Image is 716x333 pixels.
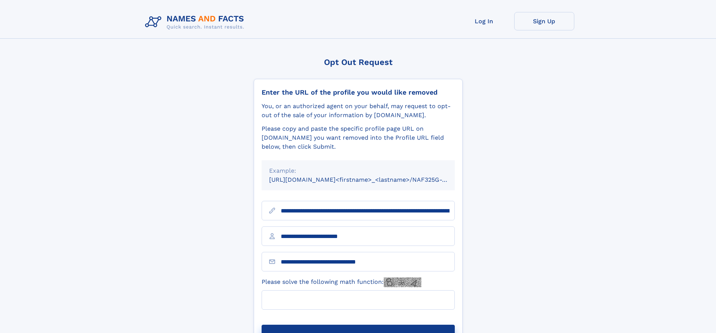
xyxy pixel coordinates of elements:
label: Please solve the following math function: [262,277,421,287]
div: Please copy and paste the specific profile page URL on [DOMAIN_NAME] you want removed into the Pr... [262,124,455,151]
div: Opt Out Request [254,57,463,67]
div: Enter the URL of the profile you would like removed [262,88,455,96]
small: [URL][DOMAIN_NAME]<firstname>_<lastname>/NAF325G-xxxxxxxx [269,176,469,183]
img: Logo Names and Facts [142,12,250,32]
div: Example: [269,166,447,175]
a: Sign Up [514,12,574,30]
a: Log In [454,12,514,30]
div: You, or an authorized agent on your behalf, may request to opt-out of the sale of your informatio... [262,102,455,120]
